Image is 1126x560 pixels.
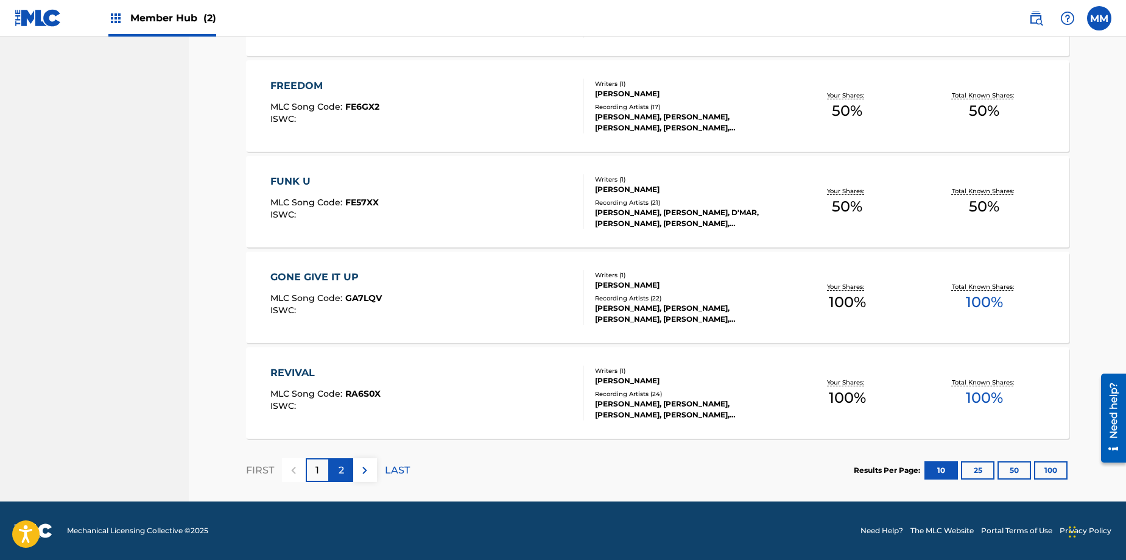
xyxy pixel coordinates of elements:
[1034,461,1068,480] button: 100
[595,271,779,280] div: Writers ( 1 )
[829,387,866,409] span: 100 %
[270,400,299,411] span: ISWC :
[969,100,999,122] span: 50 %
[827,186,867,196] p: Your Shares:
[595,88,779,99] div: [PERSON_NAME]
[1065,502,1126,560] iframe: Chat Widget
[860,525,903,536] a: Need Help?
[952,378,1017,387] p: Total Known Shares:
[270,366,381,380] div: REVIVAL
[595,79,779,88] div: Writers ( 1 )
[595,303,779,325] div: [PERSON_NAME], [PERSON_NAME], [PERSON_NAME], [PERSON_NAME], [PERSON_NAME]
[203,12,216,24] span: (2)
[1024,6,1048,30] a: Public Search
[966,387,1003,409] span: 100 %
[595,366,779,375] div: Writers ( 1 )
[270,270,382,285] div: GONE GIVE IT UP
[952,282,1017,291] p: Total Known Shares:
[854,465,923,476] p: Results Per Page:
[270,174,379,189] div: FUNK U
[270,101,345,112] span: MLC Song Code :
[595,102,779,112] div: Recording Artists ( 17 )
[832,100,862,122] span: 50 %
[345,388,381,399] span: RA6S0X
[246,156,1069,247] a: FUNK UMLC Song Code:FE57XXISWC:Writers (1)[PERSON_NAME]Recording Artists (21)[PERSON_NAME], [PERS...
[595,175,779,184] div: Writers ( 1 )
[270,209,299,220] span: ISWC :
[246,252,1069,343] a: GONE GIVE IT UPMLC Song Code:GA7LQVISWC:Writers (1)[PERSON_NAME]Recording Artists (22)[PERSON_NAM...
[952,91,1017,100] p: Total Known Shares:
[246,347,1069,439] a: REVIVALMLC Song Code:RA6S0XISWC:Writers (1)[PERSON_NAME]Recording Artists (24)[PERSON_NAME], [PER...
[595,112,779,133] div: [PERSON_NAME], [PERSON_NAME], [PERSON_NAME], [PERSON_NAME], [PERSON_NAME]
[1029,11,1043,26] img: search
[270,292,345,303] span: MLC Song Code :
[315,463,319,478] p: 1
[270,388,345,399] span: MLC Song Code :
[981,525,1052,536] a: Portal Terms of Use
[1092,369,1126,467] iframe: Resource Center
[385,463,410,478] p: LAST
[345,101,379,112] span: FE6GX2
[130,11,216,25] span: Member Hub
[339,463,344,478] p: 2
[1060,11,1075,26] img: help
[827,91,867,100] p: Your Shares:
[1069,514,1076,550] div: Drag
[15,523,52,538] img: logo
[827,378,867,387] p: Your Shares:
[924,461,958,480] button: 10
[270,79,379,93] div: FREEDOM
[246,60,1069,152] a: FREEDOMMLC Song Code:FE6GX2ISWC:Writers (1)[PERSON_NAME]Recording Artists (17)[PERSON_NAME], [PER...
[1087,6,1111,30] div: User Menu
[595,294,779,303] div: Recording Artists ( 22 )
[966,291,1003,313] span: 100 %
[67,525,208,536] span: Mechanical Licensing Collective © 2025
[829,291,866,313] span: 100 %
[270,305,299,316] span: ISWC :
[952,186,1017,196] p: Total Known Shares:
[595,375,779,386] div: [PERSON_NAME]
[595,184,779,195] div: [PERSON_NAME]
[595,198,779,207] div: Recording Artists ( 21 )
[345,197,379,208] span: FE57XX
[246,463,274,478] p: FIRST
[15,9,62,27] img: MLC Logo
[969,196,999,218] span: 50 %
[1060,525,1111,536] a: Privacy Policy
[108,11,123,26] img: Top Rightsholders
[357,463,372,478] img: right
[345,292,382,303] span: GA7LQV
[832,196,862,218] span: 50 %
[910,525,974,536] a: The MLC Website
[270,197,345,208] span: MLC Song Code :
[595,399,779,420] div: [PERSON_NAME], [PERSON_NAME], [PERSON_NAME], [PERSON_NAME], [PERSON_NAME]
[827,282,867,291] p: Your Shares:
[961,461,994,480] button: 25
[998,461,1031,480] button: 50
[595,280,779,291] div: [PERSON_NAME]
[595,207,779,229] div: [PERSON_NAME], [PERSON_NAME], D'MAR, [PERSON_NAME], [PERSON_NAME], [PERSON_NAME]
[270,113,299,124] span: ISWC :
[595,389,779,399] div: Recording Artists ( 24 )
[1055,6,1080,30] div: Help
